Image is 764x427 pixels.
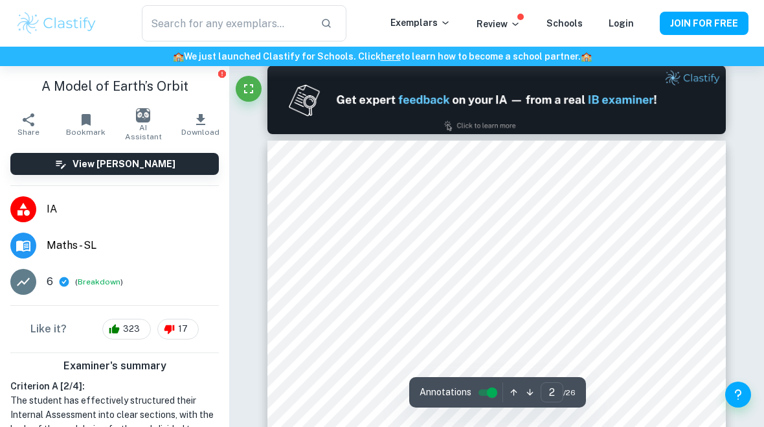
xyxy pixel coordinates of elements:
span: ( ) [75,276,123,288]
p: Review [477,17,521,31]
h6: Like it? [30,321,67,337]
button: Help and Feedback [725,382,751,408]
img: Ad [267,65,726,134]
p: Exemplars [390,16,451,30]
span: Annotations [420,386,471,399]
button: Download [172,106,230,143]
h6: We just launched Clastify for Schools. Click to learn how to become a school partner. [3,49,761,63]
span: 🏫 [173,51,184,62]
span: Download [181,128,219,137]
span: 17 [171,323,195,336]
a: Login [609,18,634,29]
h6: Examiner's summary [5,358,224,374]
button: Breakdown [78,276,120,288]
img: Clastify logo [16,10,98,36]
button: Fullscreen [236,76,262,102]
button: AI Assistant [115,106,172,143]
span: Share [17,128,39,137]
input: Search for any exemplars... [142,5,310,41]
a: here [381,51,401,62]
span: / 26 [563,387,576,398]
button: View [PERSON_NAME] [10,153,219,175]
span: 323 [116,323,147,336]
a: Schools [546,18,583,29]
button: Report issue [217,69,227,78]
span: 🏫 [581,51,592,62]
div: 17 [157,319,199,340]
h1: A Model of Earth’s Orbit [10,76,219,96]
span: Bookmark [66,128,106,137]
h6: Criterion A [ 2 / 4 ]: [10,379,219,393]
button: Bookmark [58,106,115,143]
span: Maths - SL [47,238,219,253]
h6: View [PERSON_NAME] [73,157,175,171]
div: 323 [102,319,151,340]
img: AI Assistant [136,108,150,122]
span: AI Assistant [122,123,164,141]
span: IA [47,202,219,217]
p: 6 [47,274,53,290]
button: JOIN FOR FREE [660,12,748,35]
